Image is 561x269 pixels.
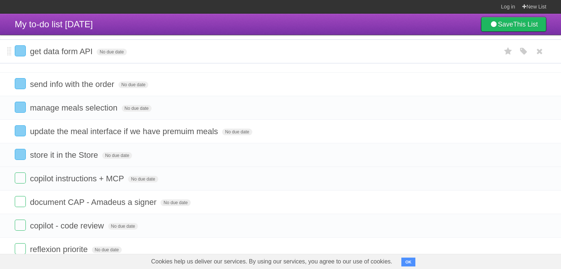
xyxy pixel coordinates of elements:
label: Done [15,149,26,160]
span: No due date [222,129,252,135]
a: SaveThis List [481,17,546,32]
label: Done [15,125,26,136]
span: No due date [102,152,132,159]
span: copilot - code review [30,221,106,230]
span: No due date [108,223,138,230]
span: My to-do list [DATE] [15,19,93,29]
span: No due date [128,176,158,182]
span: No due date [97,49,127,55]
label: Done [15,196,26,207]
span: No due date [122,105,152,112]
span: No due date [92,247,122,253]
span: reflexion priorite [30,245,90,254]
label: Done [15,45,26,56]
label: Done [15,102,26,113]
button: OK [401,258,416,266]
label: Star task [501,45,515,57]
b: This List [513,21,538,28]
span: No due date [160,199,190,206]
label: Done [15,172,26,184]
span: copilot instructions + MCP [30,174,126,183]
span: Cookies help us deliver our services. By using our services, you agree to our use of cookies. [144,254,400,269]
label: Done [15,243,26,254]
span: send info with the order [30,80,116,89]
label: Done [15,220,26,231]
span: get data form API [30,47,94,56]
span: No due date [118,81,148,88]
span: document CAP - Amadeus a signer [30,198,158,207]
span: update the meal interface if we have premuim meals [30,127,220,136]
label: Done [15,78,26,89]
span: store it in the Store [30,150,100,160]
span: manage meals selection [30,103,119,112]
